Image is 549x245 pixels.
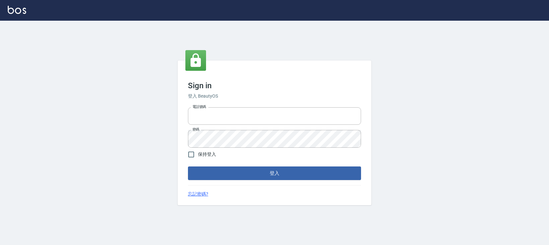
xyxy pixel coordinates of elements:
img: Logo [8,6,26,14]
label: 密碼 [192,127,199,132]
span: 保持登入 [198,151,216,158]
label: 電話號碼 [192,104,206,109]
a: 忘記密碼? [188,191,208,197]
button: 登入 [188,166,361,180]
h3: Sign in [188,81,361,90]
h6: 登入 BeautyOS [188,93,361,100]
